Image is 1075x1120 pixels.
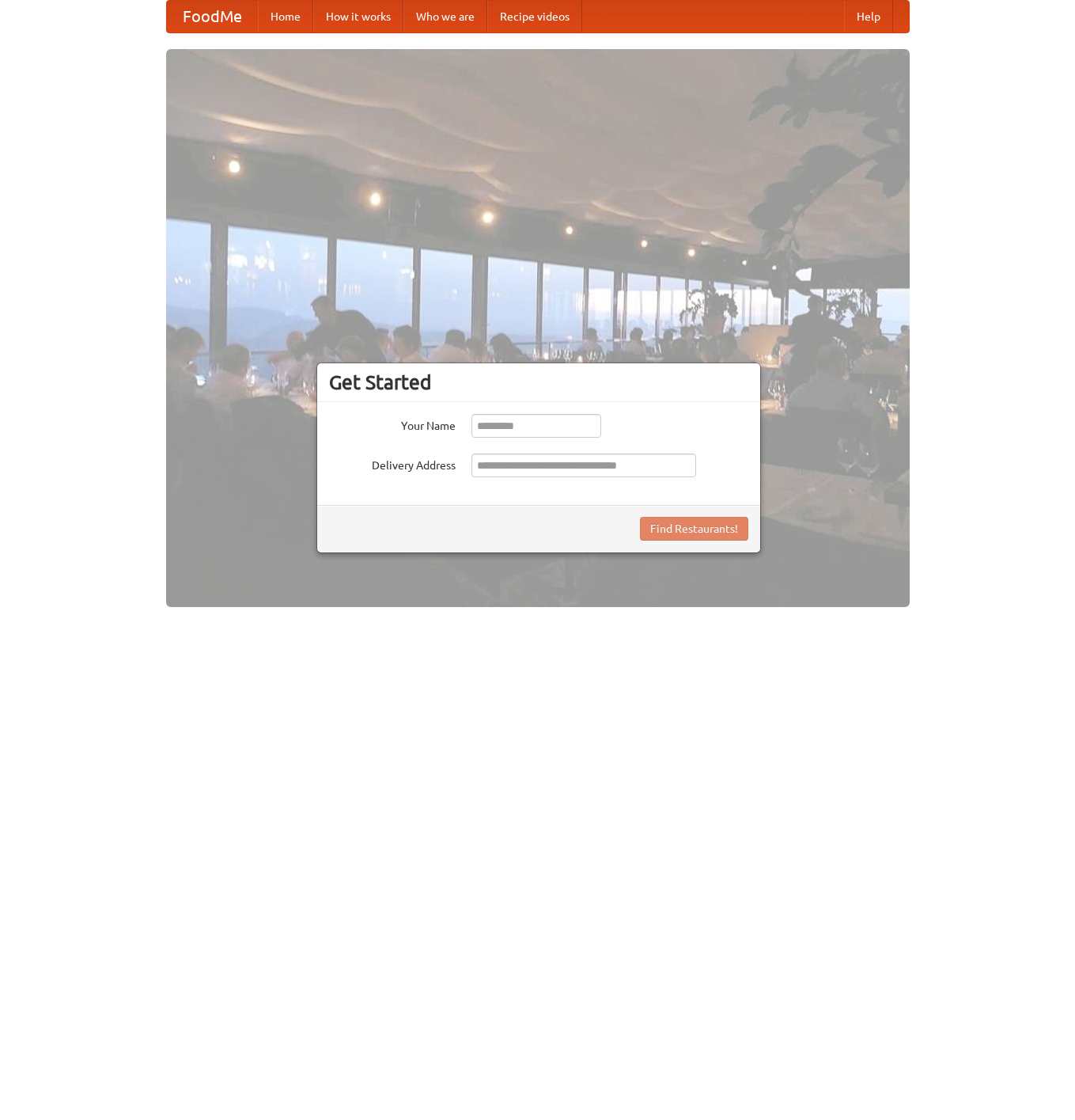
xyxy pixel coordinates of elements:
[844,1,893,32] a: Help
[403,1,487,32] a: Who we are
[640,517,748,541] button: Find Restaurants!
[487,1,582,32] a: Recipe videos
[329,414,456,434] label: Your Name
[258,1,313,32] a: Home
[167,1,258,32] a: FoodMe
[329,370,748,394] h3: Get Started
[329,454,456,473] label: Delivery Address
[313,1,403,32] a: How it works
